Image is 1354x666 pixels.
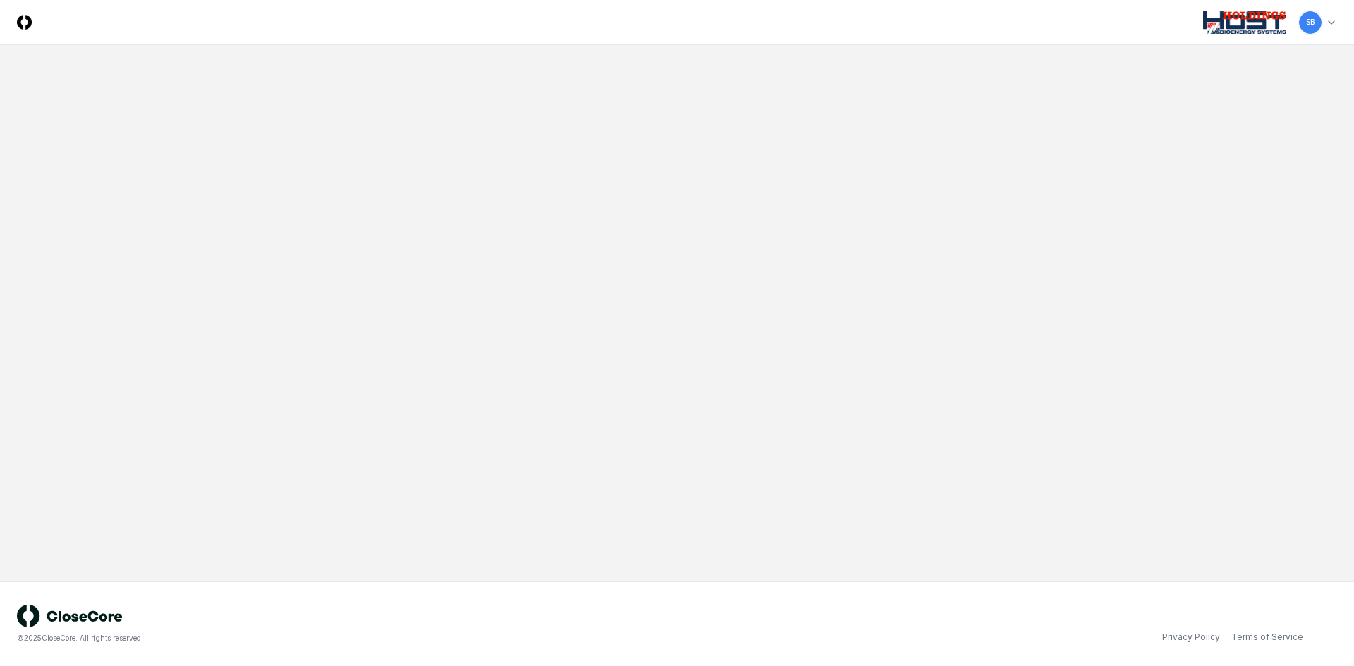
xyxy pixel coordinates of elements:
[1298,10,1323,35] button: SB
[1203,11,1287,34] img: Host NA Holdings logo
[17,15,32,30] img: Logo
[17,633,677,643] div: © 2025 CloseCore. All rights reserved.
[1231,631,1303,643] a: Terms of Service
[17,605,123,627] img: logo
[1162,631,1220,643] a: Privacy Policy
[1306,17,1315,27] span: SB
